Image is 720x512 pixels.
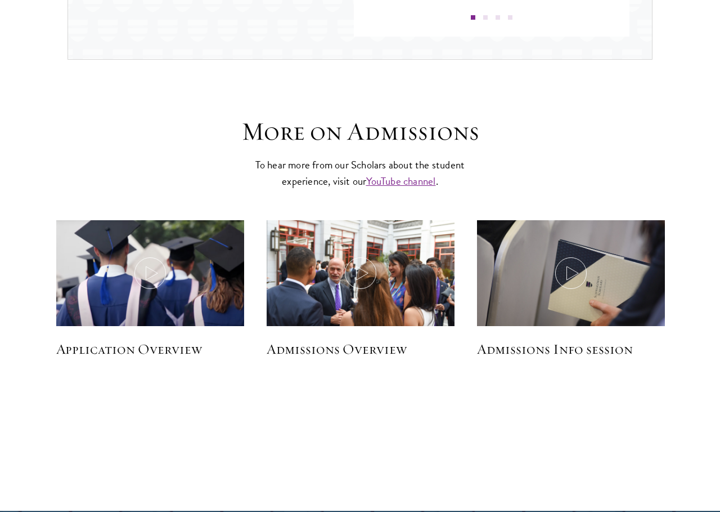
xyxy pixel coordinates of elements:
h5: Admissions Overview [267,340,454,359]
img: Administrator-speaking-to-group-of-students-outside-in-courtyard [267,220,454,346]
button: student holding Schwarzman Scholar documents [477,220,665,326]
a: YouTube channel [366,173,436,189]
img: student holding Schwarzman Scholar documents [477,220,665,346]
p: To hear more from our Scholars about the student experience, visit our . [250,157,470,189]
h3: More on Admissions [186,116,534,148]
button: Administrator-speaking-to-group-of-students-outside-in-courtyard [267,220,454,326]
h5: Application Overview [56,340,244,359]
h5: Admissions Info session [477,340,665,359]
